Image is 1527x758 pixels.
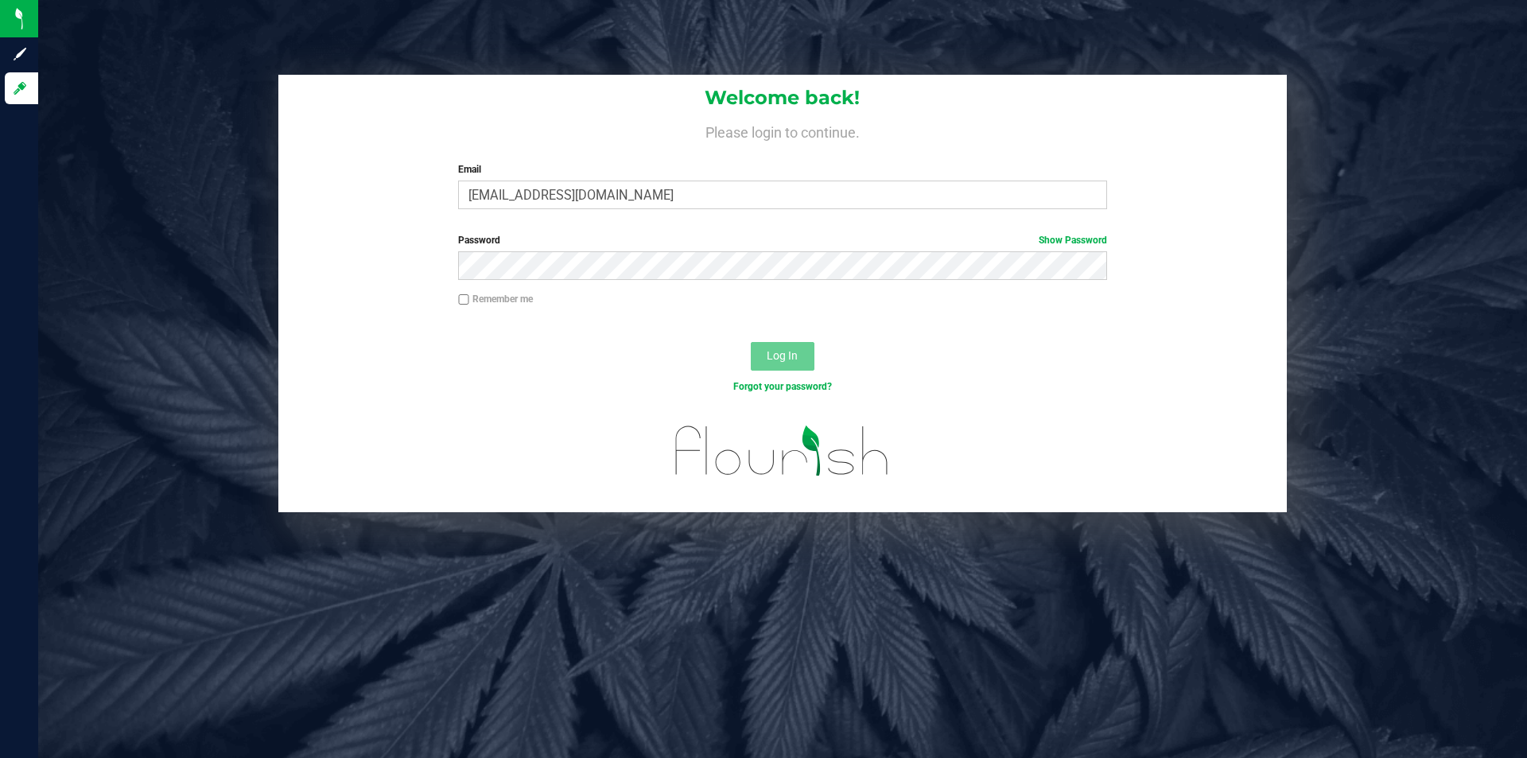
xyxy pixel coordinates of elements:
[751,342,814,371] button: Log In
[458,292,533,306] label: Remember me
[458,162,1106,177] label: Email
[767,349,798,362] span: Log In
[1039,235,1107,246] a: Show Password
[458,235,500,246] span: Password
[733,381,832,392] a: Forgot your password?
[278,121,1287,140] h4: Please login to continue.
[656,410,908,492] img: flourish_logo.svg
[278,87,1287,108] h1: Welcome back!
[12,80,28,96] inline-svg: Log in
[458,294,469,305] input: Remember me
[12,46,28,62] inline-svg: Sign up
